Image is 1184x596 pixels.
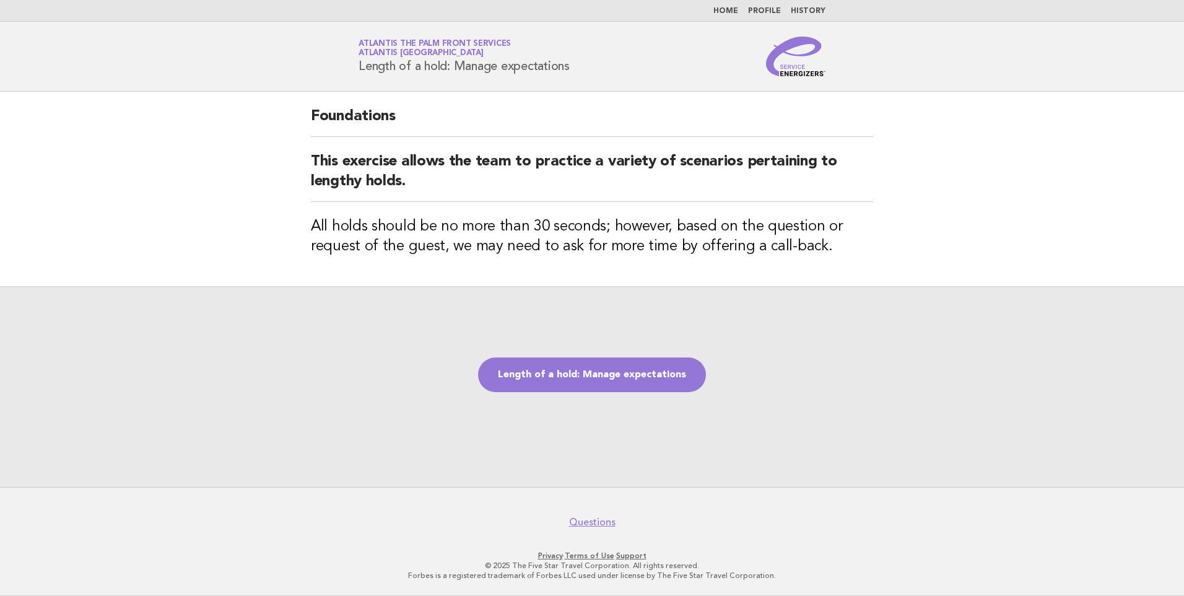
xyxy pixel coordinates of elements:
[538,551,563,560] a: Privacy
[569,516,616,528] a: Questions
[766,37,825,76] img: Service Energizers
[748,7,781,15] a: Profile
[311,152,873,202] h2: This exercise allows the team to practice a variety of scenarios pertaining to lengthy holds.
[311,217,873,256] h3: All holds should be no more than 30 seconds; however, based on the question or request of the gue...
[359,40,511,57] a: Atlantis The Palm Front ServicesAtlantis [GEOGRAPHIC_DATA]
[359,50,484,58] span: Atlantis [GEOGRAPHIC_DATA]
[213,571,971,581] p: Forbes is a registered trademark of Forbes LLC used under license by The Five Star Travel Corpora...
[213,551,971,561] p: · ·
[213,561,971,571] p: © 2025 The Five Star Travel Corporation. All rights reserved.
[311,107,873,137] h2: Foundations
[478,357,706,392] a: Length of a hold: Manage expectations
[565,551,614,560] a: Terms of Use
[791,7,825,15] a: History
[616,551,646,560] a: Support
[359,40,570,72] h1: Length of a hold: Manage expectations
[713,7,738,15] a: Home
